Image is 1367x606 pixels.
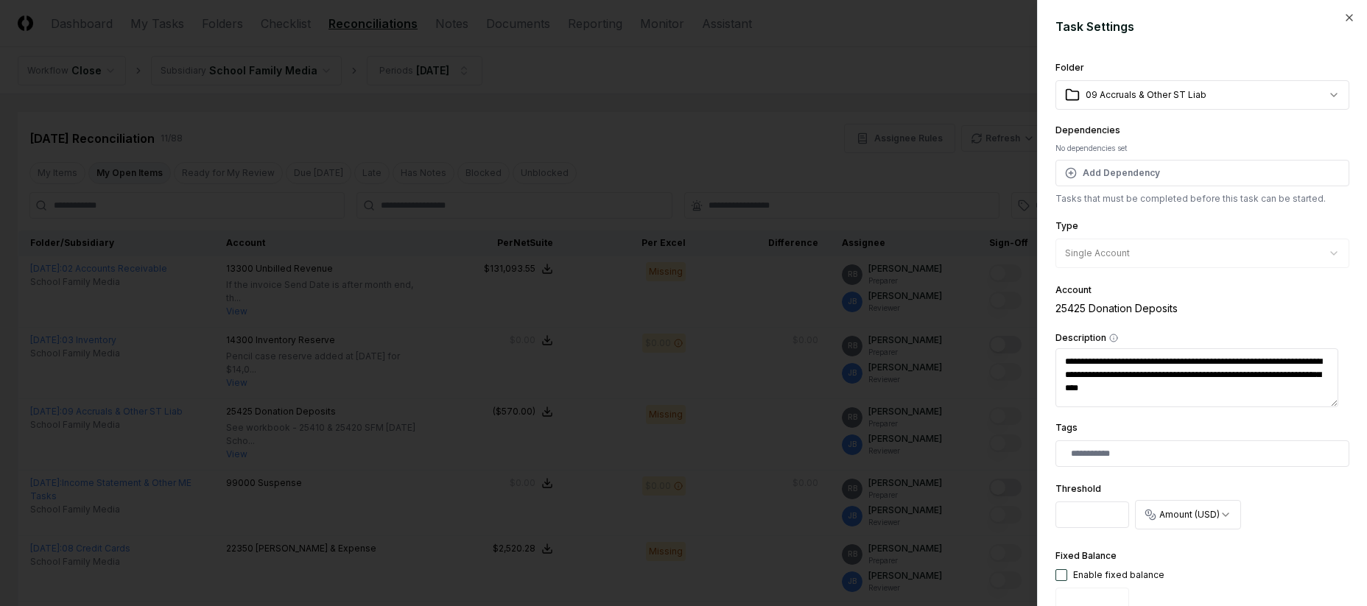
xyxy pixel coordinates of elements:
[1055,160,1349,186] button: Add Dependency
[1073,568,1164,582] div: Enable fixed balance
[1055,143,1349,154] div: No dependencies set
[1055,483,1101,494] label: Threshold
[1055,18,1349,35] h2: Task Settings
[1055,62,1084,73] label: Folder
[1055,300,1349,316] div: 25425 Donation Deposits
[1055,422,1078,433] label: Tags
[1055,192,1349,205] p: Tasks that must be completed before this task can be started.
[1055,124,1120,135] label: Dependencies
[1109,334,1118,342] button: Description
[1055,334,1349,342] label: Description
[1055,550,1117,561] label: Fixed Balance
[1055,286,1349,295] div: Account
[1055,220,1078,231] label: Type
